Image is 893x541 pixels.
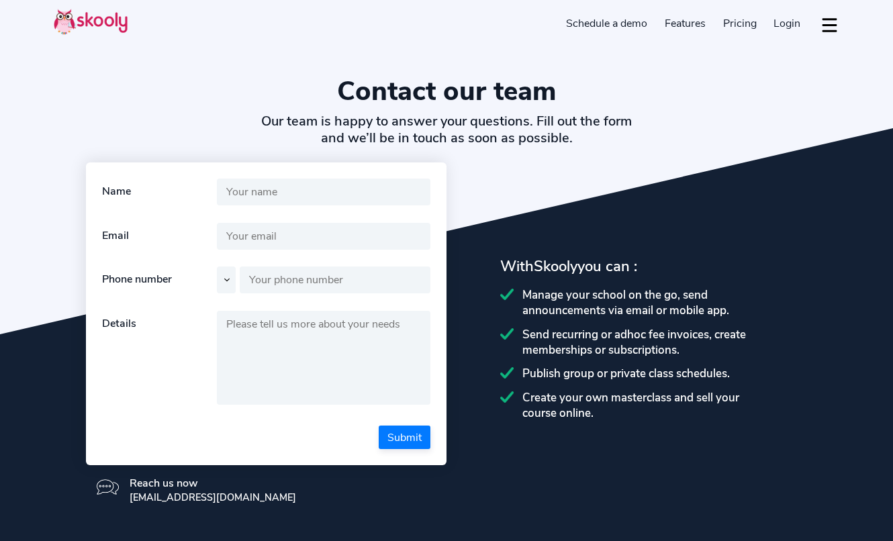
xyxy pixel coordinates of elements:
button: Submit [379,426,430,449]
div: With you can : [500,256,807,277]
img: Skooly [54,9,128,35]
div: Create your own masterclass and sell your course online. [500,390,807,421]
a: Schedule a demo [558,13,657,34]
a: Features [656,13,714,34]
input: Your phone number [240,266,430,293]
h1: Contact our team [54,75,839,107]
div: Manage your school on the go, send announcements via email or mobile app. [500,287,807,318]
a: Login [765,13,809,34]
h2: Our team is happy to answer your questions. Fill out the form and we’ll be in touch as soon as po... [250,113,643,146]
input: Your email [217,223,430,250]
div: Send recurring or adhoc fee invoices, create memberships or subscriptions. [500,327,807,358]
div: Email [102,223,217,250]
input: Your name [217,179,430,205]
div: [EMAIL_ADDRESS][DOMAIN_NAME] [130,491,296,504]
span: Skooly [534,256,577,277]
span: Pricing [723,16,757,31]
div: Details [102,311,217,409]
button: dropdown menu [820,9,839,40]
a: Pricing [714,13,765,34]
div: Publish group or private class schedules. [500,366,807,381]
div: Phone number [102,266,217,293]
span: Login [773,16,800,31]
img: icon-message [97,476,119,498]
div: Reach us now [130,476,296,491]
div: Name [102,179,217,205]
